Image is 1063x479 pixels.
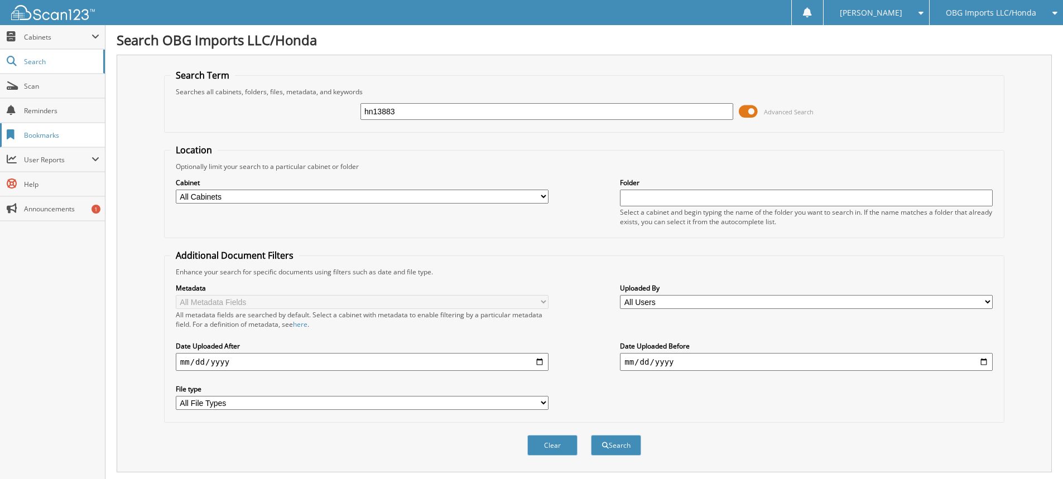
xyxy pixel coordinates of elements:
legend: Location [170,144,218,156]
span: [PERSON_NAME] [840,9,902,16]
span: Advanced Search [764,108,814,116]
iframe: Chat Widget [1007,425,1063,479]
label: Folder [620,178,993,187]
span: OBG Imports LLC/Honda [946,9,1036,16]
div: Searches all cabinets, folders, files, metadata, and keywords [170,87,998,96]
div: Optionally limit your search to a particular cabinet or folder [170,162,998,171]
span: Scan [24,81,99,91]
span: User Reports [24,155,92,164]
span: Search [24,57,98,66]
label: Date Uploaded After [176,341,549,351]
div: 1 [92,205,100,214]
label: Date Uploaded Before [620,341,993,351]
button: Search [591,435,641,456]
div: All metadata fields are searched by default. Select a cabinet with metadata to enable filtering b... [176,310,549,329]
label: Uploaded By [620,283,993,293]
input: start [176,353,549,371]
a: here [293,320,307,329]
h1: Search OBG Imports LLC/Honda [117,31,1052,49]
legend: Additional Document Filters [170,249,299,262]
label: Cabinet [176,178,549,187]
div: Select a cabinet and begin typing the name of the folder you want to search in. If the name match... [620,207,993,226]
label: File type [176,384,549,394]
span: Help [24,180,99,189]
legend: Search Term [170,69,235,81]
img: scan123-logo-white.svg [11,5,95,20]
span: Announcements [24,204,99,214]
span: Reminders [24,106,99,115]
div: Enhance your search for specific documents using filters such as date and file type. [170,267,998,277]
button: Clear [527,435,578,456]
span: Cabinets [24,32,92,42]
input: end [620,353,993,371]
label: Metadata [176,283,549,293]
span: Bookmarks [24,130,99,140]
